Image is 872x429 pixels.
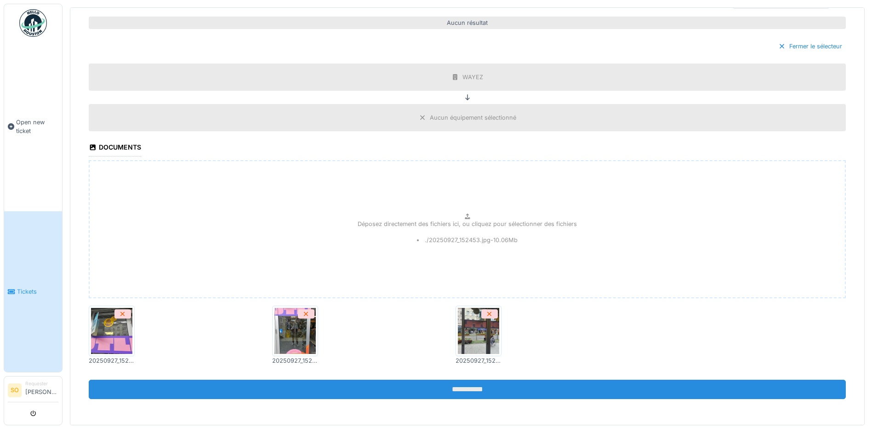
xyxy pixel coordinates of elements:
[4,211,62,372] a: Tickets
[25,380,58,387] div: Requester
[430,113,516,122] div: Aucun équipement sélectionné
[456,356,502,365] div: 20250927_152453.jpg
[274,308,316,354] img: dysl67j2nc3sb0b2l43m0b0kho8x
[462,73,483,81] div: WAYEZ
[89,140,141,156] div: Documents
[8,383,22,397] li: SO
[89,17,846,29] div: Aucun résultat
[358,220,577,228] p: Déposez directement des fichiers ici, ou cliquez pour sélectionner des fichiers
[272,356,318,365] div: 20250927_152505.jpg
[19,9,47,37] img: Badge_color-CXgf-gQk.svg
[4,42,62,211] a: Open new ticket
[775,40,846,52] div: Fermer le sélecteur
[417,236,518,244] li: ./20250927_152453.jpg - 10.06 Mb
[458,308,499,354] img: 9rzf60elqq0ww6tn70s7q0w3lql7
[8,380,58,402] a: SO Requester[PERSON_NAME]
[17,287,58,296] span: Tickets
[91,308,132,354] img: tx3f7ktz2e87f1o5g6l37v7ylfw8
[89,356,135,365] div: 20250927_152502.jpg
[16,118,58,135] span: Open new ticket
[25,380,58,400] li: [PERSON_NAME]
